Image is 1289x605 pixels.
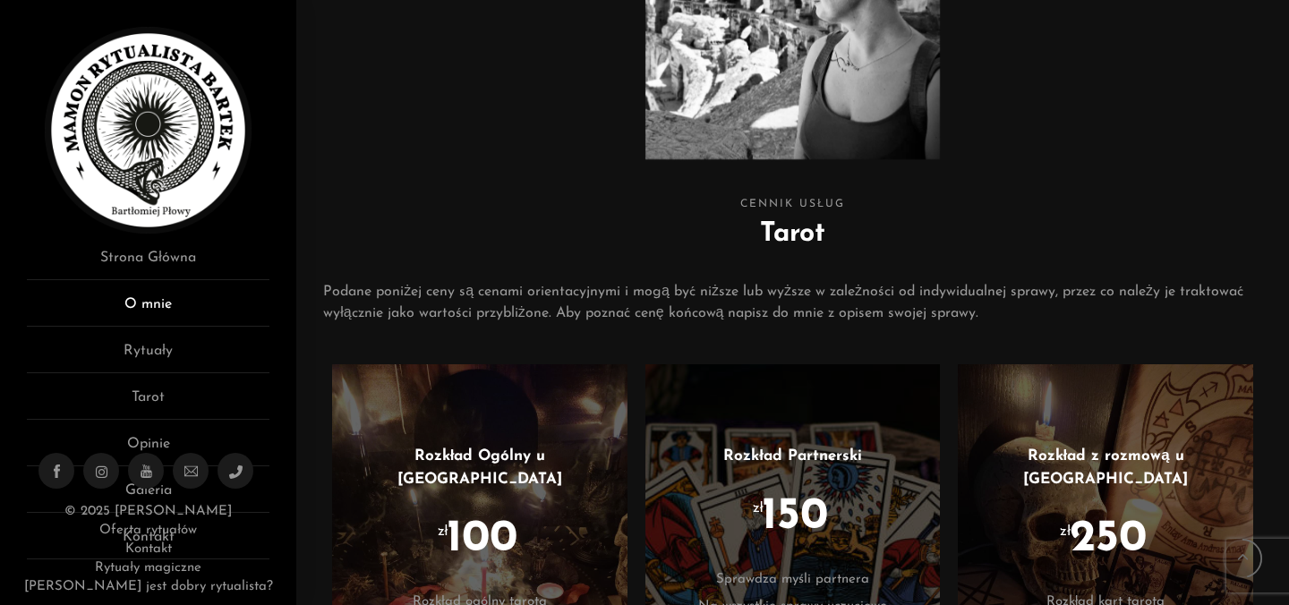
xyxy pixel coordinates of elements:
[438,524,448,539] sup: zł
[95,561,201,575] a: Rytuały magiczne
[447,517,517,562] span: 100
[27,294,269,327] a: O mnie
[672,567,914,593] li: Sprawdza myśli partnera
[1060,524,1071,539] sup: zł
[323,195,1262,214] span: Cennik usług
[99,524,196,537] a: Oferta rytuałów
[723,448,862,464] a: Rozkład Partnerski
[762,495,828,540] span: 150
[397,448,562,487] a: Rozkład Ogólny u [GEOGRAPHIC_DATA]
[125,542,172,556] a: Kontakt
[27,387,269,420] a: Tarot
[27,433,269,466] a: Opinie
[753,500,764,516] sup: zł
[27,247,269,280] a: Strona Główna
[45,27,252,234] img: Rytualista Bartek
[323,214,1262,254] h2: Tarot
[1070,517,1147,562] span: 250
[24,580,273,593] a: [PERSON_NAME] jest dobry rytualista?
[323,281,1262,324] p: Podane poniżej ceny są cenami orientacyjnymi i mogą być niższe lub wyższe w zależności od indywid...
[1023,448,1188,487] a: Rozkład z rozmową u [GEOGRAPHIC_DATA]
[27,340,269,373] a: Rytuały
